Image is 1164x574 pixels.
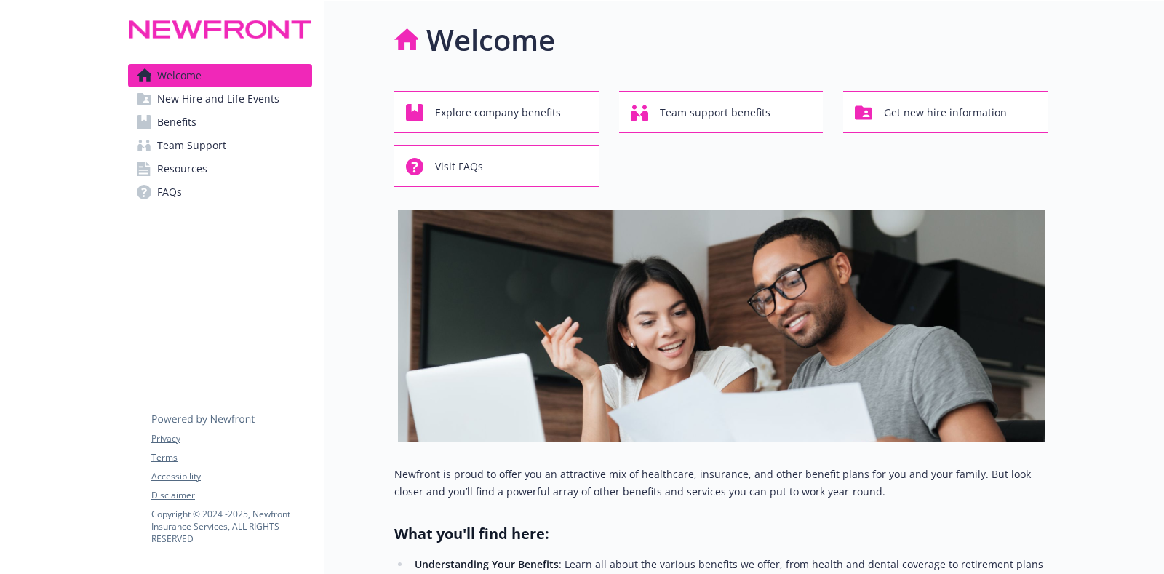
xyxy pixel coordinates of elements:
[619,91,824,133] button: Team support benefits
[415,557,559,571] strong: Understanding Your Benefits
[394,145,599,187] button: Visit FAQs
[435,99,561,127] span: Explore company benefits
[157,111,196,134] span: Benefits
[394,91,599,133] button: Explore company benefits
[128,111,312,134] a: Benefits
[884,99,1007,127] span: Get new hire information
[151,470,311,483] a: Accessibility
[157,64,202,87] span: Welcome
[151,489,311,502] a: Disclaimer
[157,157,207,180] span: Resources
[394,466,1048,501] p: Newfront is proud to offer you an attractive mix of healthcare, insurance, and other benefit plan...
[128,157,312,180] a: Resources
[128,134,312,157] a: Team Support
[426,18,555,62] h1: Welcome
[151,508,311,545] p: Copyright © 2024 - 2025 , Newfront Insurance Services, ALL RIGHTS RESERVED
[660,99,770,127] span: Team support benefits
[398,210,1045,442] img: overview page banner
[151,432,311,445] a: Privacy
[394,524,1048,544] h2: What you'll find here:
[128,64,312,87] a: Welcome
[128,87,312,111] a: New Hire and Life Events
[157,87,279,111] span: New Hire and Life Events
[157,134,226,157] span: Team Support
[157,180,182,204] span: FAQs
[151,451,311,464] a: Terms
[843,91,1048,133] button: Get new hire information
[435,153,483,180] span: Visit FAQs
[128,180,312,204] a: FAQs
